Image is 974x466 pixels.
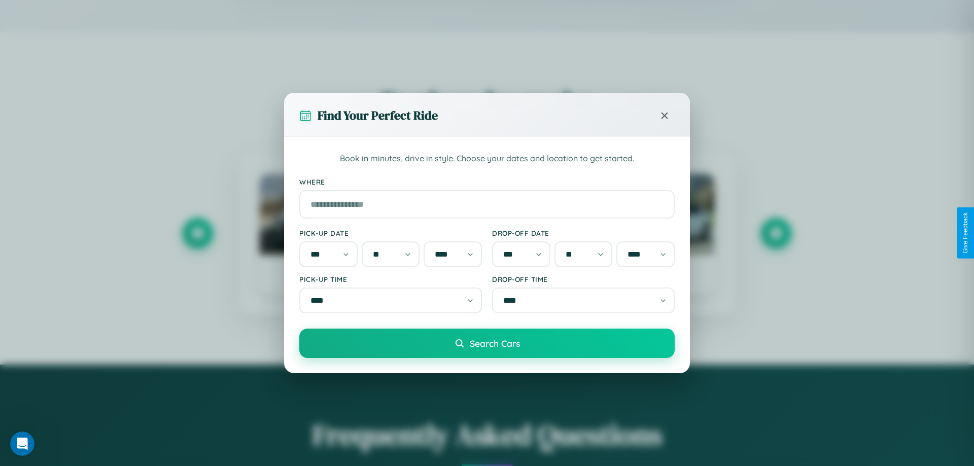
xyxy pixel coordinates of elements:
label: Where [299,177,675,186]
label: Drop-off Time [492,275,675,283]
span: Search Cars [470,338,520,349]
label: Drop-off Date [492,229,675,237]
label: Pick-up Date [299,229,482,237]
h3: Find Your Perfect Ride [318,107,438,124]
label: Pick-up Time [299,275,482,283]
p: Book in minutes, drive in style. Choose your dates and location to get started. [299,152,675,165]
button: Search Cars [299,329,675,358]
